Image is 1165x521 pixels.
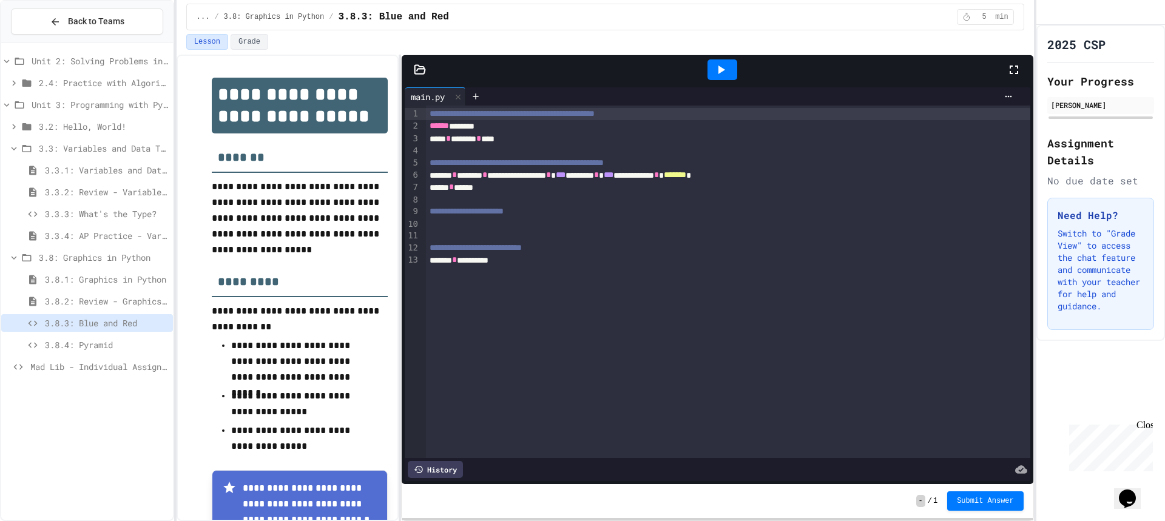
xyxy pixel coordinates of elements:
[197,12,210,22] span: ...
[11,8,163,35] button: Back to Teams
[405,145,420,157] div: 4
[405,181,420,193] div: 7
[338,10,448,24] span: 3.8.3: Blue and Red
[5,5,84,77] div: Chat with us now!Close
[39,76,168,89] span: 2.4: Practice with Algorithms
[186,34,228,50] button: Lesson
[405,254,420,266] div: 13
[405,242,420,254] div: 12
[32,55,168,67] span: Unit 2: Solving Problems in Computer Science
[45,295,168,308] span: 3.8.2: Review - Graphics in Python
[39,120,168,133] span: 3.2: Hello, World!
[405,87,466,106] div: main.py
[1047,135,1154,169] h2: Assignment Details
[928,496,932,506] span: /
[405,90,451,103] div: main.py
[933,496,937,506] span: 1
[405,206,420,218] div: 9
[45,338,168,351] span: 3.8.4: Pyramid
[30,360,168,373] span: Mad Lib - Individual Assignment
[405,157,420,169] div: 5
[45,317,168,329] span: 3.8.3: Blue and Red
[916,495,925,507] span: -
[39,251,168,264] span: 3.8: Graphics in Python
[39,142,168,155] span: 3.3: Variables and Data Types
[329,12,333,22] span: /
[405,230,420,242] div: 11
[224,12,325,22] span: 3.8: Graphics in Python
[995,12,1008,22] span: min
[405,169,420,181] div: 6
[68,15,124,28] span: Back to Teams
[1051,99,1150,110] div: [PERSON_NAME]
[1047,73,1154,90] h2: Your Progress
[231,34,268,50] button: Grade
[408,461,463,478] div: History
[1047,173,1154,188] div: No due date set
[974,12,994,22] span: 5
[405,194,420,206] div: 8
[214,12,218,22] span: /
[405,108,420,120] div: 1
[45,186,168,198] span: 3.3.2: Review - Variables and Data Types
[947,491,1024,511] button: Submit Answer
[1047,36,1106,53] h1: 2025 CSP
[1064,420,1153,471] iframe: chat widget
[1114,472,1153,509] iframe: chat widget
[957,496,1014,506] span: Submit Answer
[1058,227,1144,312] p: Switch to "Grade View" to access the chat feature and communicate with your teacher for help and ...
[45,229,168,242] span: 3.3.4: AP Practice - Variables
[405,218,420,230] div: 10
[32,98,168,111] span: Unit 3: Programming with Python
[405,120,420,132] div: 2
[1058,208,1144,223] h3: Need Help?
[45,164,168,176] span: 3.3.1: Variables and Data Types
[405,133,420,145] div: 3
[45,207,168,220] span: 3.3.3: What's the Type?
[45,273,168,286] span: 3.8.1: Graphics in Python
